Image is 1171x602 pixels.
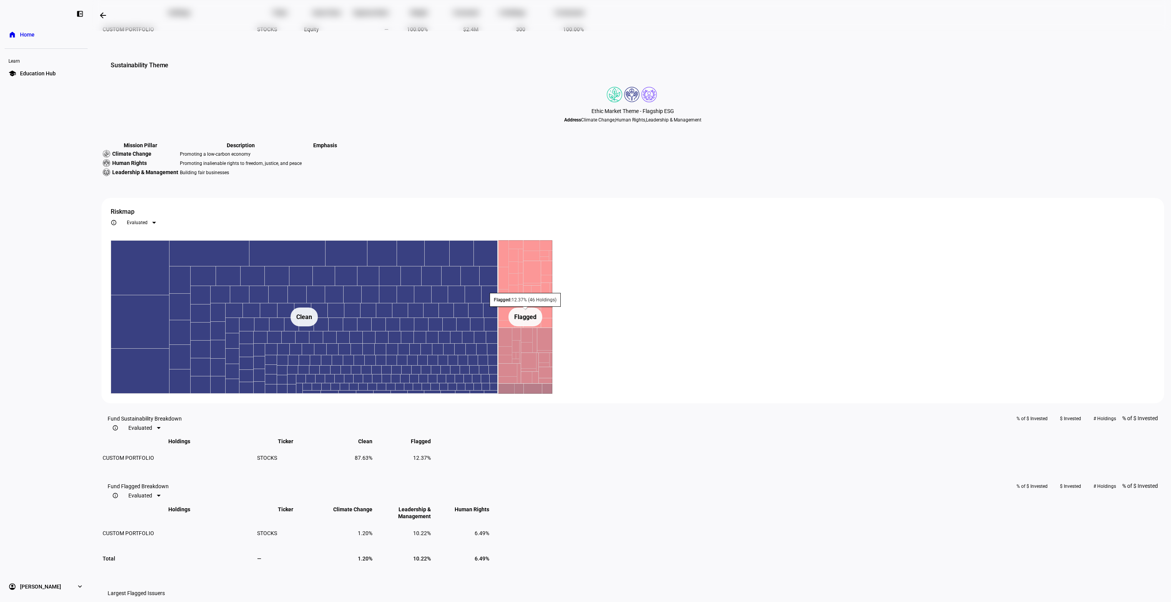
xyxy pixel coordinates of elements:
eth-data-table-title: Fund Sustainability Breakdown [108,416,182,434]
eth-mat-symbol: expand_more [76,583,84,590]
mat-icon: info_outline [111,220,117,226]
eth-mat-symbol: school [8,70,16,77]
span: $ Invested [1060,412,1081,425]
span: Education Hub [20,70,56,77]
span: Clean [358,438,372,444]
div: Ethic Market Theme - Flagship ESG [101,108,1164,114]
eth-data-table-title: Fund Flagged Breakdown [108,483,169,502]
th: Description [179,142,302,149]
eth-mat-symbol: left_panel_close [76,10,84,18]
span: Climate Change , [581,117,615,123]
button: # Holdings [1087,412,1122,425]
a: homeHome [5,27,88,42]
eth-mat-symbol: home [8,31,16,38]
span: Building fair businesses [180,170,229,175]
span: Home [20,31,35,38]
span: CUSTOM PORTFOLIO [103,455,154,461]
div: Learn [5,55,88,66]
img: corporateEthics.svg [103,168,110,176]
mat-icon: arrow_backwards [98,11,108,20]
img: humanRights.svg [103,159,110,167]
span: Leadership & Management [398,506,431,519]
eth-data-table-title: Largest Flagged Issuers [108,590,165,596]
img: corporateEthics.colored.svg [641,87,657,102]
th: Emphasis [303,142,347,149]
img: climateChange.colored.svg [607,87,622,102]
button: $ Invested [1054,480,1087,492]
span: Human Rights , [615,117,646,123]
div: Sustainability Theme [101,52,1164,79]
span: — [257,555,261,562]
mat-icon: info_outline [112,425,118,431]
span: Promoting inalienable rights to freedom, justice, and peace [180,161,302,166]
button: % of $ Invested [1010,480,1054,492]
span: Evaluated [128,425,152,431]
span: Flagged [411,438,431,444]
b: Address [564,117,581,123]
span: % of $ Invested [1017,412,1048,425]
span: Total [103,555,115,562]
span: 1.20% [358,555,372,562]
span: Holdings [168,438,190,444]
span: 1.20% [358,530,372,536]
text: Flagged [514,313,537,321]
th: Mission Pillar [102,142,179,149]
button: # Holdings [1087,480,1122,492]
button: $ Invested [1054,412,1087,425]
img: climateChange.svg [103,150,110,158]
span: Leadership & Management [112,169,178,176]
button: % of $ Invested [1010,412,1054,425]
span: Human Rights [112,160,147,166]
span: Climate Change [333,506,372,512]
span: # Holdings [1093,412,1116,425]
div: Riskmap [111,207,1155,216]
span: 6.49% [475,530,489,536]
span: Ticker [278,438,293,444]
span: 6.49% [475,555,489,562]
span: 10.22% [413,555,431,562]
span: 12.37% [413,455,431,461]
span: Ticker [278,506,293,512]
img: humanRights.colored.svg [624,87,639,102]
span: [PERSON_NAME] [20,583,61,590]
span: Holdings [168,506,190,512]
span: CUSTOM PORTFOLIO [103,530,154,536]
span: Climate Change [112,150,151,157]
span: Human Rights [455,506,489,512]
text: Clean [296,313,312,321]
span: Leadership & Management [646,117,701,123]
span: 87.63% [355,455,372,461]
mat-icon: info_outline [112,492,118,499]
span: 10.22% [413,530,431,536]
span: % of $ Invested [1122,483,1158,489]
span: Evaluated [127,220,148,225]
span: % of $ Invested [1122,415,1158,421]
span: STOCKS [257,455,277,461]
span: Evaluated [128,492,152,499]
span: % of $ Invested [1017,480,1048,492]
span: Promoting a low-carbon economy [180,151,251,157]
span: # Holdings [1093,480,1116,492]
span: STOCKS [257,530,277,536]
span: $ Invested [1060,480,1081,492]
eth-mat-symbol: account_circle [8,583,16,590]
